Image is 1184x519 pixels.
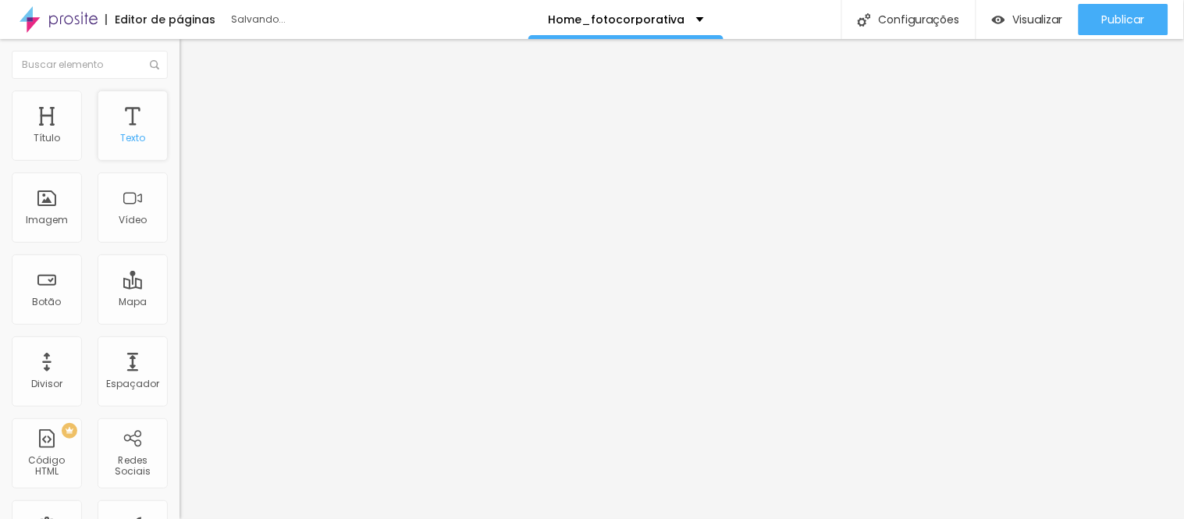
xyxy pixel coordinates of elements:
button: Publicar [1079,4,1168,35]
div: Editor de páginas [105,14,215,25]
span: Publicar [1102,13,1145,26]
button: Visualizar [976,4,1079,35]
div: Título [34,133,60,144]
div: Mapa [119,297,147,307]
iframe: Editor [180,39,1184,519]
div: Vídeo [119,215,147,226]
input: Buscar elemento [12,51,168,79]
img: view-1.svg [992,13,1005,27]
div: Texto [120,133,145,144]
div: Divisor [31,379,62,389]
div: Espaçador [106,379,159,389]
div: Botão [33,297,62,307]
div: Código HTML [16,455,77,478]
div: Redes Sociais [101,455,163,478]
div: Imagem [26,215,68,226]
p: Home_fotocorporativa [548,14,684,25]
img: Icone [150,60,159,69]
div: Salvando... [231,15,411,24]
img: Icone [858,13,871,27]
span: Visualizar [1013,13,1063,26]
